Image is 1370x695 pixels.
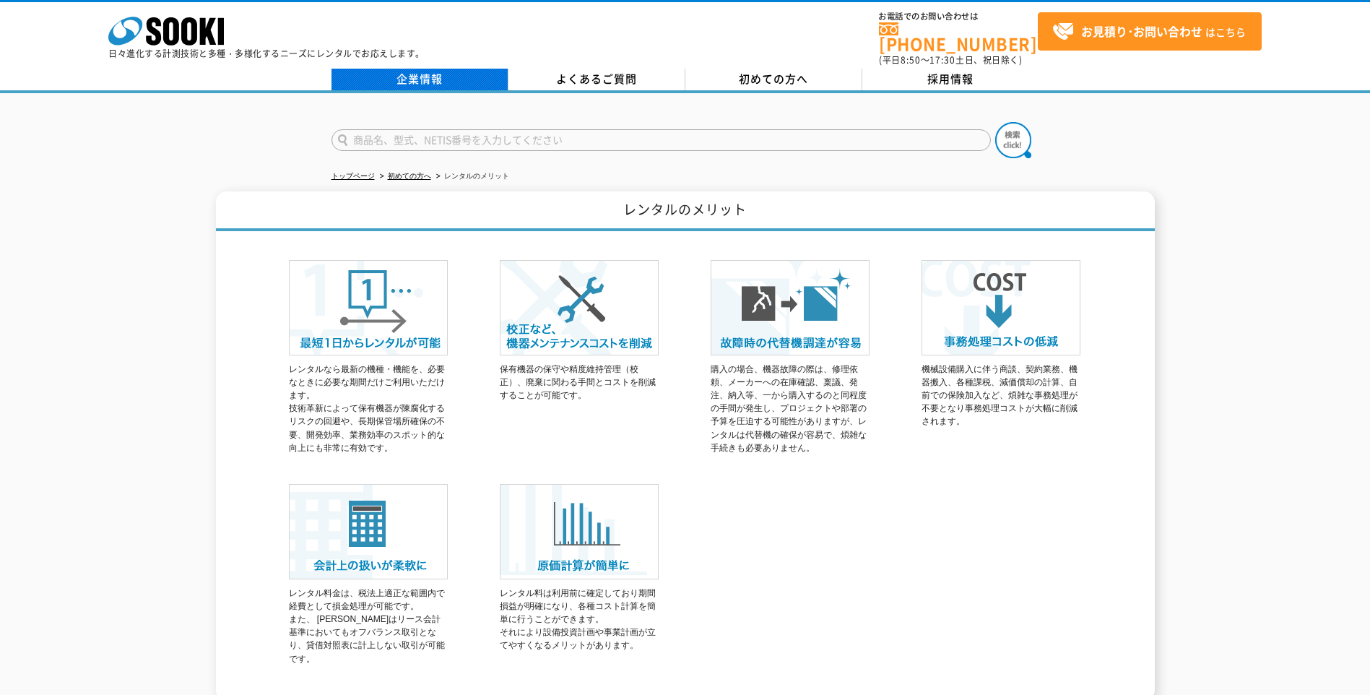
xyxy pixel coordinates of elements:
[289,260,448,355] img: 最短1日からレンタルが可能
[388,172,431,180] a: 初めての方へ
[711,260,870,355] img: 故障時の代替機調達が容易
[216,191,1155,231] h1: レンタルのメリット
[879,53,1022,66] span: (平日 ～ 土日、祝日除く)
[108,49,425,58] p: 日々進化する計測技術と多種・多様化するニーズにレンタルでお応えします。
[901,53,921,66] span: 8:50
[995,122,1031,158] img: btn_search.png
[289,363,448,454] p: レンタルなら最新の機種・機能を、必要なときに必要な期間だけご利用いただけます。 技術革新によって保有機器が陳腐化するリスクの回避や、長期保管場所確保の不要、開発効率、業務効率のスポット的な向上に...
[879,22,1038,52] a: [PHONE_NUMBER]
[862,69,1039,90] a: 採用情報
[500,260,659,355] img: 校正など、機器メンテナンスコストを削減
[739,71,808,87] span: 初めての方へ
[685,69,862,90] a: 初めての方へ
[1038,12,1262,51] a: お見積り･お問い合わせはこちら
[500,587,659,652] p: レンタル料は利用前に確定しており期間損益が明確になり、各種コスト計算を簡単に行うことができます。 それにより設備投資計画や事業計画が立てやすくなるメリットがあります。
[433,169,509,184] li: レンタルのメリット
[1081,22,1202,40] strong: お見積り･お問い合わせ
[929,53,955,66] span: 17:30
[289,587,448,665] p: レンタル料金は、税法上適正な範囲内で経費として損金処理が可能です。 また、 [PERSON_NAME]はリース会計基準においてもオフバランス取引となり、貸借対照表に計上しない取引が可能です。
[922,260,1080,355] img: 事務処理コストの低減
[711,363,870,454] p: 購入の場合、機器故障の際は、修理依頼、メーカーへの在庫確認、稟議、発注、納入等、一から購入するのと同程度の手間が発生し、プロジェクトや部署の予算を圧迫する可能性がありますが、レンタルは代替機の確...
[331,69,508,90] a: 企業情報
[500,363,659,402] p: 保有機器の保守や精度維持管理（校正）、廃棄に関わる手間とコストを削減することが可能です。
[1052,21,1246,43] span: はこちら
[508,69,685,90] a: よくあるご質問
[879,12,1038,21] span: お電話でのお問い合わせは
[331,129,991,151] input: 商品名、型式、NETIS番号を入力してください
[331,172,375,180] a: トップページ
[500,484,659,579] img: 原価計算が簡単に
[922,363,1080,428] p: 機械設備購入に伴う商談、契約業務、機器搬入、各種課税、減価償却の計算、自前での保険加入など、煩雑な事務処理が不要となり事務処理コストが大幅に削減されます。
[289,484,448,579] img: 会計上の扱いが柔軟に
